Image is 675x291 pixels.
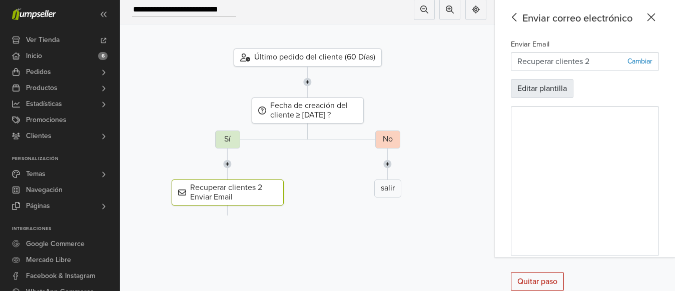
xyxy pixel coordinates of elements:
[511,79,573,98] button: Editar plantilla
[26,166,46,182] span: Temas
[172,179,284,205] div: Recuperar clientes 2 Enviar Email
[26,80,58,96] span: Productos
[12,156,120,162] p: Personalización
[383,148,392,179] img: line-7960e5f4d2b50ad2986e.svg
[223,148,232,179] img: line-7960e5f4d2b50ad2986e.svg
[26,198,50,214] span: Páginas
[98,52,108,60] span: 6
[507,11,659,26] div: Enviar correo electrónico
[511,272,564,291] div: Quitar paso
[26,48,42,64] span: Inicio
[223,205,232,236] img: line-7960e5f4d2b50ad2986e.svg
[12,226,120,232] p: Integraciones
[26,64,51,80] span: Pedidos
[26,32,60,48] span: Ver Tienda
[517,55,589,67] p: Recuperar clientes 2
[511,39,549,50] label: Enviar Email
[26,236,85,252] span: Google Commerce
[627,56,652,66] p: Cambiar
[374,179,401,197] div: salir
[252,97,364,123] div: Fecha de creación del cliente ≥ [DATE] ?
[26,112,67,128] span: Promociones
[26,182,63,198] span: Navegación
[26,96,62,112] span: Estadísticas
[234,48,382,66] div: Último pedido del cliente (60 Días)
[26,252,71,268] span: Mercado Libre
[375,130,400,148] div: No
[303,66,312,97] img: line-7960e5f4d2b50ad2986e.svg
[26,128,52,144] span: Clientes
[511,106,658,255] iframe: Recuperar clientes 2
[26,268,95,284] span: Facebook & Instagram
